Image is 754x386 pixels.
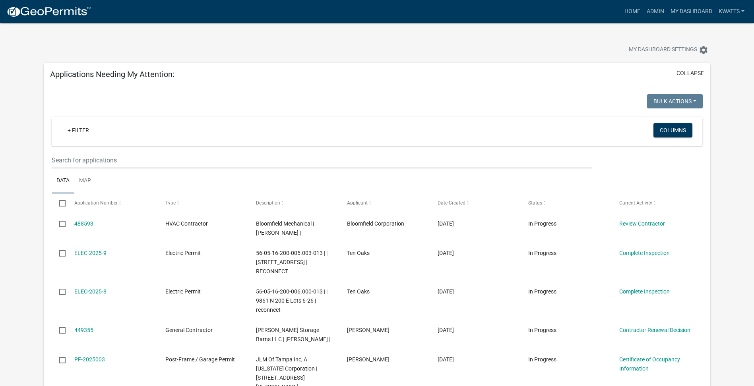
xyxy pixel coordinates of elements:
[52,152,592,168] input: Search for applications
[676,69,704,77] button: collapse
[165,220,208,227] span: HVAC Contractor
[438,288,454,295] span: 09/16/2025
[256,220,314,236] span: Bloomfield Mechanical | Joe Bloomfield |
[256,250,328,274] span: 56-05-16-200-005.003-013 | | 2103 E St Rd 10 Lots 49-69 | RECONNECT
[158,193,248,212] datatable-header-cell: Type
[74,356,105,363] a: PF-2025003
[699,45,708,55] i: settings
[438,356,454,363] span: 01/16/2025
[528,327,556,333] span: In Progress
[622,42,715,58] button: My Dashboard Settingssettings
[438,200,465,206] span: Date Created
[619,327,690,333] a: Contractor Renewal Decision
[61,123,95,137] a: + Filter
[528,200,542,206] span: Status
[621,4,644,19] a: Home
[619,356,680,372] a: Certificate of Occupancy Information
[619,220,665,227] a: Review Contractor
[74,250,107,256] a: ELEC-2025-9
[347,250,370,256] span: Ten Oaks
[347,356,390,363] span: Larry Boston
[67,193,157,212] datatable-header-cell: Application Number
[165,327,213,333] span: General Contractor
[619,200,652,206] span: Current Activity
[52,193,67,212] datatable-header-cell: Select
[667,4,715,19] a: My Dashboard
[165,356,235,363] span: Post-Frame / Garage Permit
[256,200,280,206] span: Description
[715,4,748,19] a: Kwatts
[347,327,390,333] span: Marvin Raber
[74,288,107,295] a: ELEC-2025-8
[438,220,454,227] span: 10/06/2025
[256,288,328,313] span: 56-05-16-200-006.000-013 | | 9861 N 200 E Lots 6-26 | reconnect
[528,250,556,256] span: In Progress
[611,193,702,212] datatable-header-cell: Current Activity
[347,200,368,206] span: Applicant
[74,200,118,206] span: Application Number
[644,4,667,19] a: Admin
[629,45,697,55] span: My Dashboard Settings
[165,288,201,295] span: Electric Permit
[74,168,96,194] a: Map
[52,168,74,194] a: Data
[165,250,201,256] span: Electric Permit
[647,94,703,108] button: Bulk Actions
[653,123,692,137] button: Columns
[521,193,611,212] datatable-header-cell: Status
[430,193,521,212] datatable-header-cell: Date Created
[619,250,670,256] a: Complete Inspection
[50,69,174,79] h5: Applications Needing My Attention:
[347,288,370,295] span: Ten Oaks
[528,288,556,295] span: In Progress
[438,327,454,333] span: 07/14/2025
[74,327,93,333] a: 449355
[438,250,454,256] span: 09/16/2025
[248,193,339,212] datatable-header-cell: Description
[74,220,93,227] a: 488593
[528,356,556,363] span: In Progress
[619,288,670,295] a: Complete Inspection
[339,193,430,212] datatable-header-cell: Applicant
[528,220,556,227] span: In Progress
[165,200,176,206] span: Type
[256,327,330,342] span: Raber Storage Barns LLC | Marvin Raber |
[347,220,404,227] span: Bloomfield Corporation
